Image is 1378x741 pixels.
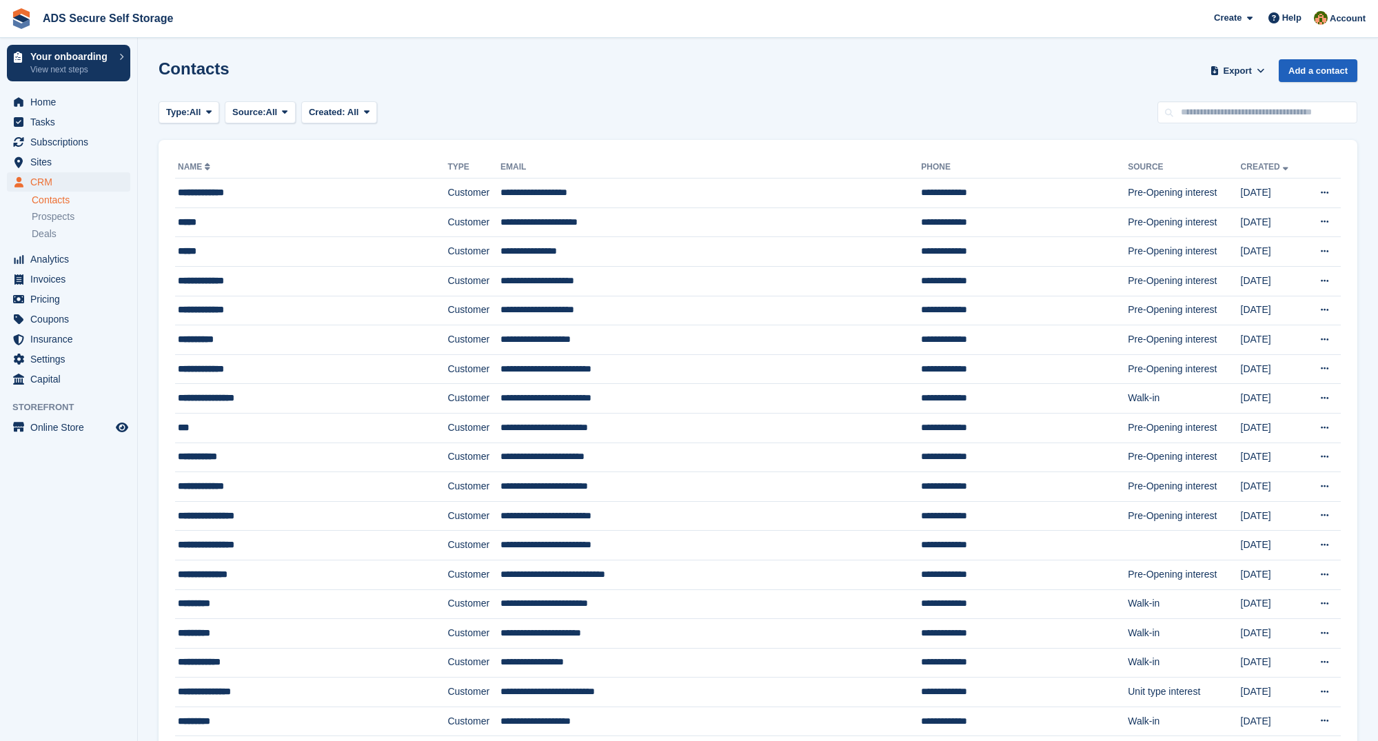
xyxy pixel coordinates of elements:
[114,419,130,436] a: Preview store
[30,250,113,269] span: Analytics
[166,105,190,119] span: Type:
[7,132,130,152] a: menu
[1241,354,1304,384] td: [DATE]
[447,560,500,589] td: Customer
[7,92,130,112] a: menu
[447,266,500,296] td: Customer
[11,8,32,29] img: stora-icon-8386f47178a22dfd0bd8f6a31ec36ba5ce8667c1dd55bd0f319d3a0aa187defe.svg
[1241,207,1304,237] td: [DATE]
[447,472,500,502] td: Customer
[1241,443,1304,472] td: [DATE]
[1241,179,1304,208] td: [DATE]
[225,101,296,124] button: Source: All
[30,349,113,369] span: Settings
[1128,179,1240,208] td: Pre-Opening interest
[447,443,500,472] td: Customer
[178,162,213,172] a: Name
[7,369,130,389] a: menu
[1128,237,1240,267] td: Pre-Opening interest
[7,152,130,172] a: menu
[447,707,500,736] td: Customer
[30,112,113,132] span: Tasks
[1128,413,1240,443] td: Pre-Opening interest
[30,369,113,389] span: Capital
[1128,678,1240,707] td: Unit type interest
[1128,384,1240,414] td: Walk-in
[1128,619,1240,649] td: Walk-in
[1330,12,1366,26] span: Account
[309,107,345,117] span: Created:
[1128,325,1240,355] td: Pre-Opening interest
[30,309,113,329] span: Coupons
[30,132,113,152] span: Subscriptions
[1128,560,1240,589] td: Pre-Opening interest
[1241,237,1304,267] td: [DATE]
[30,92,113,112] span: Home
[32,227,57,241] span: Deals
[1241,325,1304,355] td: [DATE]
[447,589,500,619] td: Customer
[232,105,265,119] span: Source:
[1128,443,1240,472] td: Pre-Opening interest
[7,290,130,309] a: menu
[32,194,130,207] a: Contacts
[7,45,130,81] a: Your onboarding View next steps
[1241,266,1304,296] td: [DATE]
[447,384,500,414] td: Customer
[347,107,359,117] span: All
[7,270,130,289] a: menu
[1241,501,1304,531] td: [DATE]
[1241,413,1304,443] td: [DATE]
[1224,64,1252,78] span: Export
[7,112,130,132] a: menu
[447,296,500,325] td: Customer
[32,210,130,224] a: Prospects
[1128,296,1240,325] td: Pre-Opening interest
[12,400,137,414] span: Storefront
[447,531,500,560] td: Customer
[32,210,74,223] span: Prospects
[30,52,112,61] p: Your onboarding
[1241,384,1304,414] td: [DATE]
[1241,472,1304,502] td: [DATE]
[1241,619,1304,649] td: [DATE]
[500,156,921,179] th: Email
[447,237,500,267] td: Customer
[1241,589,1304,619] td: [DATE]
[447,413,500,443] td: Customer
[1128,589,1240,619] td: Walk-in
[266,105,278,119] span: All
[447,179,500,208] td: Customer
[7,250,130,269] a: menu
[1241,560,1304,589] td: [DATE]
[159,101,219,124] button: Type: All
[1128,707,1240,736] td: Walk-in
[1128,648,1240,678] td: Walk-in
[1214,11,1242,25] span: Create
[447,325,500,355] td: Customer
[1279,59,1357,82] a: Add a contact
[30,290,113,309] span: Pricing
[1282,11,1301,25] span: Help
[190,105,201,119] span: All
[447,207,500,237] td: Customer
[1241,707,1304,736] td: [DATE]
[1128,501,1240,531] td: Pre-Opening interest
[921,156,1128,179] th: Phone
[1241,162,1291,172] a: Created
[1128,472,1240,502] td: Pre-Opening interest
[7,172,130,192] a: menu
[447,354,500,384] td: Customer
[1241,678,1304,707] td: [DATE]
[1241,531,1304,560] td: [DATE]
[32,227,130,241] a: Deals
[1128,156,1240,179] th: Source
[30,172,113,192] span: CRM
[30,418,113,437] span: Online Store
[7,418,130,437] a: menu
[1128,207,1240,237] td: Pre-Opening interest
[447,619,500,649] td: Customer
[30,329,113,349] span: Insurance
[30,270,113,289] span: Invoices
[447,501,500,531] td: Customer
